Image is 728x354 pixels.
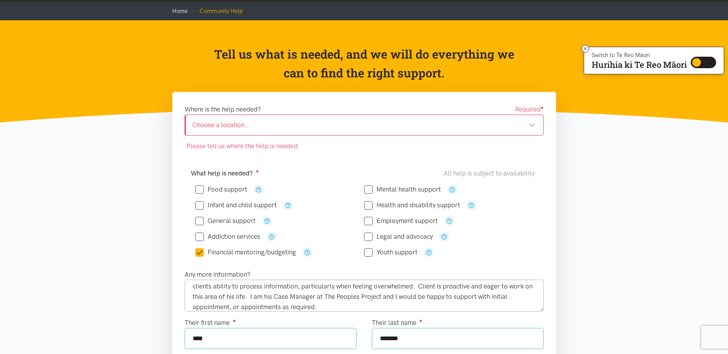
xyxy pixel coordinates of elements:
[515,104,544,115] span: Required
[188,7,243,16] li: Community Help
[191,168,259,179] label: What help is needed?
[444,168,538,179] div: All help is subject to availability
[172,8,188,15] a: Home
[195,218,256,224] label: General support
[419,318,423,323] sup: ●
[256,168,259,174] sup: ●
[233,318,236,323] sup: ●
[185,269,251,280] label: Any more information?
[195,249,296,256] label: Financial mentoring/budgeting
[364,218,438,224] label: Employment support
[592,61,687,68] p: Hurihia ki Te Reo Māori
[195,233,260,240] label: Addiction services
[195,202,277,208] label: Infant and child support
[211,45,517,83] p: Tell us what is needed, and we will do everything we can to find the right support.
[185,104,261,115] label: Where is the help needed?
[195,186,247,193] label: Food support
[364,249,418,256] label: Youth support
[364,202,460,208] label: Health and disability support
[372,318,423,328] label: Their last name
[185,141,298,151] span: Please tell us where the help is needed
[541,105,544,110] sup: ●
[185,318,236,328] label: Their first name
[364,186,441,193] label: Mental health support
[592,53,687,57] p: Switch to Te Reo Māori
[364,233,433,240] label: Legal and advocacy
[192,120,536,130] div: Choose a location...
